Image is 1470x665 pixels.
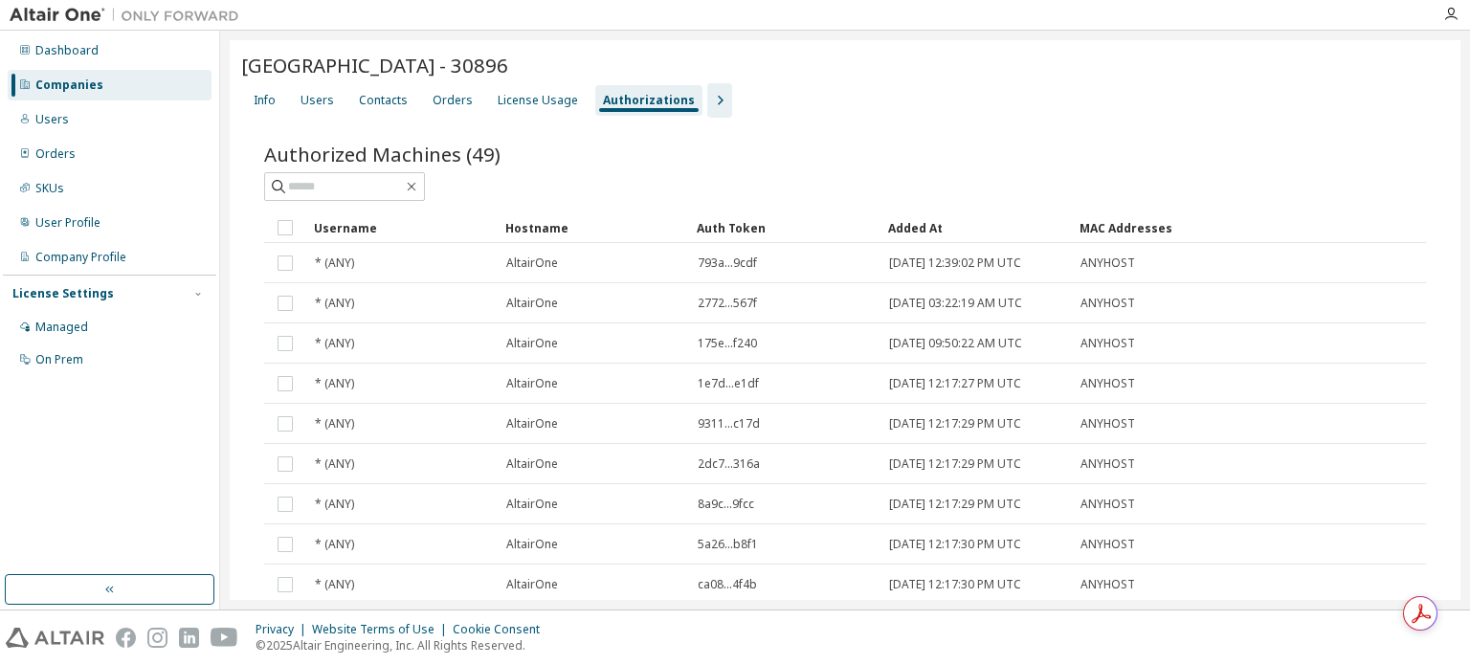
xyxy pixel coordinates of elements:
[35,352,83,367] div: On Prem
[506,416,558,432] span: AltairOne
[312,622,453,637] div: Website Terms of Use
[505,212,681,243] div: Hostname
[35,320,88,335] div: Managed
[315,255,354,271] span: * (ANY)
[12,286,114,301] div: License Settings
[1080,296,1135,311] span: ANYHOST
[889,336,1022,351] span: [DATE] 09:50:22 AM UTC
[698,577,757,592] span: ca08...4f4b
[1080,577,1135,592] span: ANYHOST
[889,537,1021,552] span: [DATE] 12:17:30 PM UTC
[889,416,1021,432] span: [DATE] 12:17:29 PM UTC
[35,43,99,58] div: Dashboard
[506,376,558,391] span: AltairOne
[315,577,354,592] span: * (ANY)
[698,376,759,391] span: 1e7d...e1df
[889,255,1021,271] span: [DATE] 12:39:02 PM UTC
[35,112,69,127] div: Users
[6,628,104,648] img: altair_logo.svg
[506,497,558,512] span: AltairOne
[359,93,408,108] div: Contacts
[315,416,354,432] span: * (ANY)
[256,622,312,637] div: Privacy
[35,215,100,231] div: User Profile
[889,456,1021,472] span: [DATE] 12:17:29 PM UTC
[256,637,551,654] p: © 2025 Altair Engineering, Inc. All Rights Reserved.
[506,577,558,592] span: AltairOne
[1080,336,1135,351] span: ANYHOST
[314,212,490,243] div: Username
[147,628,167,648] img: instagram.svg
[1080,416,1135,432] span: ANYHOST
[1080,537,1135,552] span: ANYHOST
[506,456,558,472] span: AltairOne
[1080,376,1135,391] span: ANYHOST
[453,622,551,637] div: Cookie Consent
[264,141,501,167] span: Authorized Machines (49)
[211,628,238,648] img: youtube.svg
[498,93,578,108] div: License Usage
[254,93,276,108] div: Info
[697,212,873,243] div: Auth Token
[1080,456,1135,472] span: ANYHOST
[1080,255,1135,271] span: ANYHOST
[698,456,760,472] span: 2dc7...316a
[698,497,754,512] span: 8a9c...9fcc
[698,336,757,351] span: 175e...f240
[506,255,558,271] span: AltairOne
[315,537,354,552] span: * (ANY)
[315,497,354,512] span: * (ANY)
[315,456,354,472] span: * (ANY)
[889,296,1022,311] span: [DATE] 03:22:19 AM UTC
[888,212,1064,243] div: Added At
[506,296,558,311] span: AltairOne
[889,577,1021,592] span: [DATE] 12:17:30 PM UTC
[315,336,354,351] span: * (ANY)
[35,250,126,265] div: Company Profile
[241,52,508,78] span: [GEOGRAPHIC_DATA] - 30896
[10,6,249,25] img: Altair One
[35,181,64,196] div: SKUs
[35,78,103,93] div: Companies
[506,336,558,351] span: AltairOne
[1080,212,1215,243] div: MAC Addresses
[433,93,473,108] div: Orders
[301,93,334,108] div: Users
[179,628,199,648] img: linkedin.svg
[603,93,695,108] div: Authorizations
[1080,497,1135,512] span: ANYHOST
[889,497,1021,512] span: [DATE] 12:17:29 PM UTC
[698,416,760,432] span: 9311...c17d
[698,537,758,552] span: 5a26...b8f1
[698,296,757,311] span: 2772...567f
[698,255,757,271] span: 793a...9cdf
[116,628,136,648] img: facebook.svg
[35,146,76,162] div: Orders
[315,296,354,311] span: * (ANY)
[315,376,354,391] span: * (ANY)
[506,537,558,552] span: AltairOne
[889,376,1021,391] span: [DATE] 12:17:27 PM UTC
